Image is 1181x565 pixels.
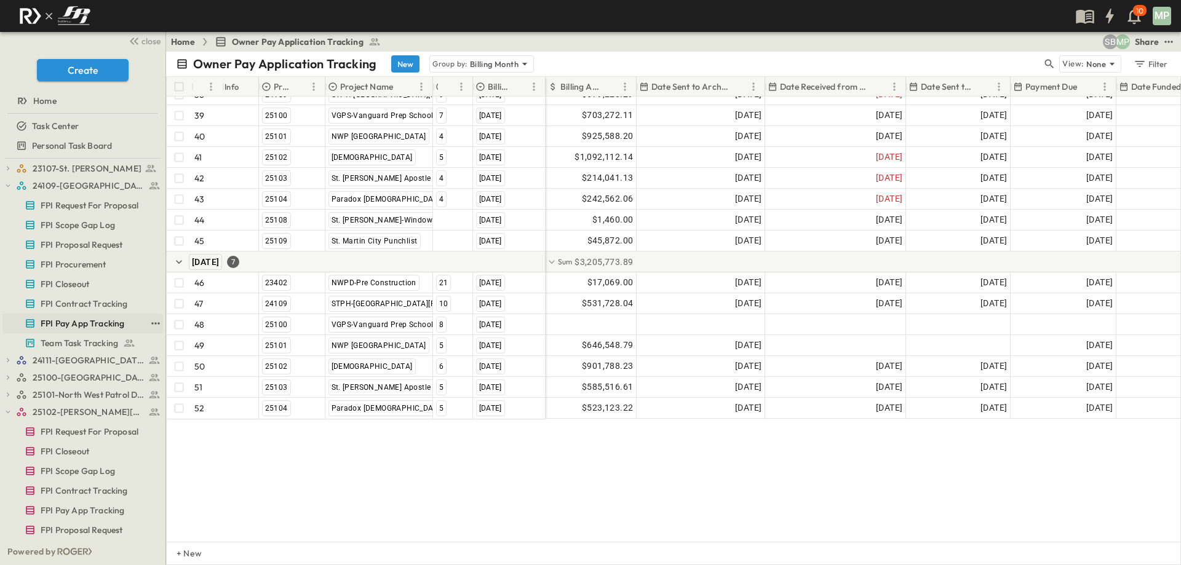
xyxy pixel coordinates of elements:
[265,216,288,224] span: 25108
[2,520,163,540] div: FPI Proposal Requesttest
[414,79,429,94] button: Menu
[2,441,163,461] div: FPI Closeouttest
[513,80,527,93] button: Sort
[2,385,163,405] div: 25101-North West Patrol Divisiontest
[1129,55,1171,73] button: Filter
[439,341,443,350] span: 5
[980,129,1007,143] span: [DATE]
[876,192,902,206] span: [DATE]
[232,36,364,48] span: Owner Pay Application Tracking
[33,95,57,107] span: Home
[454,79,469,94] button: Menu
[1086,129,1113,143] span: [DATE]
[980,359,1007,373] span: [DATE]
[876,108,902,122] span: [DATE]
[1151,6,1172,26] button: MP
[2,255,163,274] div: FPI Procurementtest
[1086,234,1113,248] span: [DATE]
[2,256,161,273] a: FPI Procurement
[2,275,161,293] a: FPI Closeout
[2,314,163,333] div: FPI Pay App Trackingtest
[2,236,161,253] a: FPI Proposal Request
[265,320,288,329] span: 25100
[735,108,761,122] span: [DATE]
[32,120,79,132] span: Task Center
[141,35,161,47] span: close
[33,389,145,401] span: 25101-North West Patrol Division
[575,150,633,164] span: $1,092,112.14
[735,401,761,415] span: [DATE]
[980,108,1007,122] span: [DATE]
[2,117,161,135] a: Task Center
[194,360,205,373] p: 50
[488,81,511,93] p: Billing Month
[479,404,502,413] span: [DATE]
[2,334,161,352] a: Team Task Tracking
[1086,275,1113,290] span: [DATE]
[618,79,632,94] button: Menu
[479,383,502,392] span: [DATE]
[293,80,306,93] button: Sort
[746,79,761,94] button: Menu
[2,502,161,519] a: FPI Pay App Tracking
[1086,108,1113,122] span: [DATE]
[2,482,161,499] a: FPI Contract Tracking
[16,403,161,421] a: 25102-Christ The Redeemer Anglican Church
[265,341,288,350] span: 25101
[439,279,448,287] span: 21
[2,521,161,539] a: FPI Proposal Request
[33,371,145,384] span: 25100-Vanguard Prep School
[2,176,163,196] div: 24109-St. Teresa of Calcutta Parish Halltest
[194,172,204,184] p: 42
[527,79,541,94] button: Menu
[980,296,1007,310] span: [DATE]
[16,160,161,177] a: 23107-St. [PERSON_NAME]
[876,150,902,164] span: [DATE]
[265,404,288,413] span: 25104
[41,504,124,516] span: FPI Pay App Tracking
[1097,79,1112,94] button: Menu
[194,402,204,414] p: 52
[124,32,163,49] button: close
[1062,57,1084,71] p: View:
[980,401,1007,415] span: [DATE]
[2,500,163,520] div: FPI Pay App Trackingtest
[1086,380,1113,394] span: [DATE]
[1080,80,1093,93] button: Sort
[332,237,418,245] span: St. Martin City Punchlist
[582,401,633,415] span: $523,123.22
[735,359,761,373] span: [DATE]
[332,195,514,203] span: Paradox [DEMOGRAPHIC_DATA] Balcony Finish Out
[215,36,381,48] a: Owner Pay Application Tracking
[876,213,902,227] span: [DATE]
[16,369,161,386] a: 25100-Vanguard Prep School
[735,213,761,227] span: [DATE]
[265,174,288,183] span: 25103
[1135,36,1159,48] div: Share
[148,316,163,331] button: test
[733,80,746,93] button: Sort
[2,196,163,215] div: FPI Request For Proposaltest
[2,350,163,370] div: 24111-[GEOGRAPHIC_DATA]test
[41,484,128,497] span: FPI Contract Tracking
[735,296,761,310] span: [DATE]
[33,162,141,175] span: 23107-St. [PERSON_NAME]
[41,465,115,477] span: FPI Scope Gap Log
[194,339,204,352] p: 49
[265,153,288,162] span: 25102
[192,257,219,267] span: [DATE]
[16,352,161,369] a: 24111-[GEOGRAPHIC_DATA]
[265,362,288,371] span: 25102
[32,140,112,152] span: Personal Task Board
[479,153,502,162] span: [DATE]
[921,81,976,93] p: Date Sent to Owner
[439,132,443,141] span: 4
[2,137,161,154] a: Personal Task Board
[980,380,1007,394] span: [DATE]
[2,92,161,109] a: Home
[587,275,634,290] span: $17,069.00
[1086,192,1113,206] span: [DATE]
[479,132,502,141] span: [DATE]
[1115,34,1130,49] div: Monica Pruteanu (mpruteanu@fpibuilders.com)
[265,195,288,203] span: 25104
